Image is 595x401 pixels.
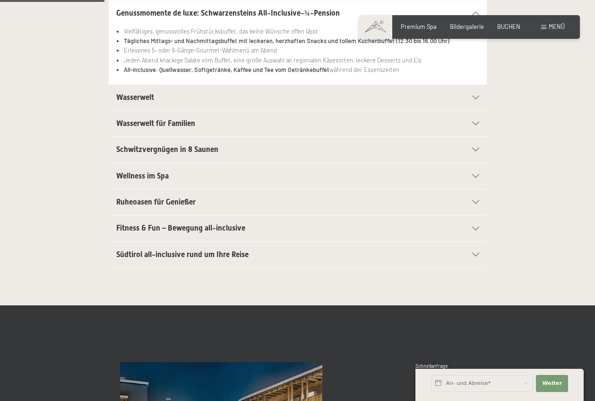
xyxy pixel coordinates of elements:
[124,65,479,74] li: während der Essenszeiten
[116,9,340,18] span: Genussmomente de luxe: Schwarzensteins All-Inclusive-¾-Pension
[549,23,565,30] span: Menü
[450,23,484,30] a: Bildergalerie
[124,55,479,65] li: Jeden Abend knackige Salate vom Buffet, eine große Auswahl an regionalen Käsesorten, leckere Dess...
[116,93,154,102] span: Wasserwelt
[415,363,448,369] span: Schnellanfrage
[124,27,479,36] li: Vielfältiges, genussvolles Frühstücksbuffet, das keine Wünsche offen lässt
[124,45,479,55] li: Erlesenes 5- oder 6-Gänge-Gourmet-Wahlmenü am Abend
[542,380,562,387] span: Weiter
[536,375,568,392] button: Weiter
[116,145,218,154] span: Schwitzvergnügen in 8 Saunen
[497,23,520,30] a: BUCHEN
[116,223,245,232] span: Fitness & Fun – Bewegung all-inclusive
[116,119,195,128] span: Wasserwelt für Familien
[116,171,169,180] span: Wellness im Spa
[401,23,437,30] a: Premium Spa
[116,250,249,259] span: Südtirol all-inclusive rund um Ihre Reise
[124,66,329,73] strong: All-inclusive: Quellwasser, Softgetränke, Kaffee und Tee vom Getränkebuffet
[124,37,449,45] strong: Tägliches Mittags- und Nachmittagsbuffet mit leckeren, herzhaften Snacks und tollem Kuchenbuffet ...
[116,197,196,206] span: Ruheoasen für Genießer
